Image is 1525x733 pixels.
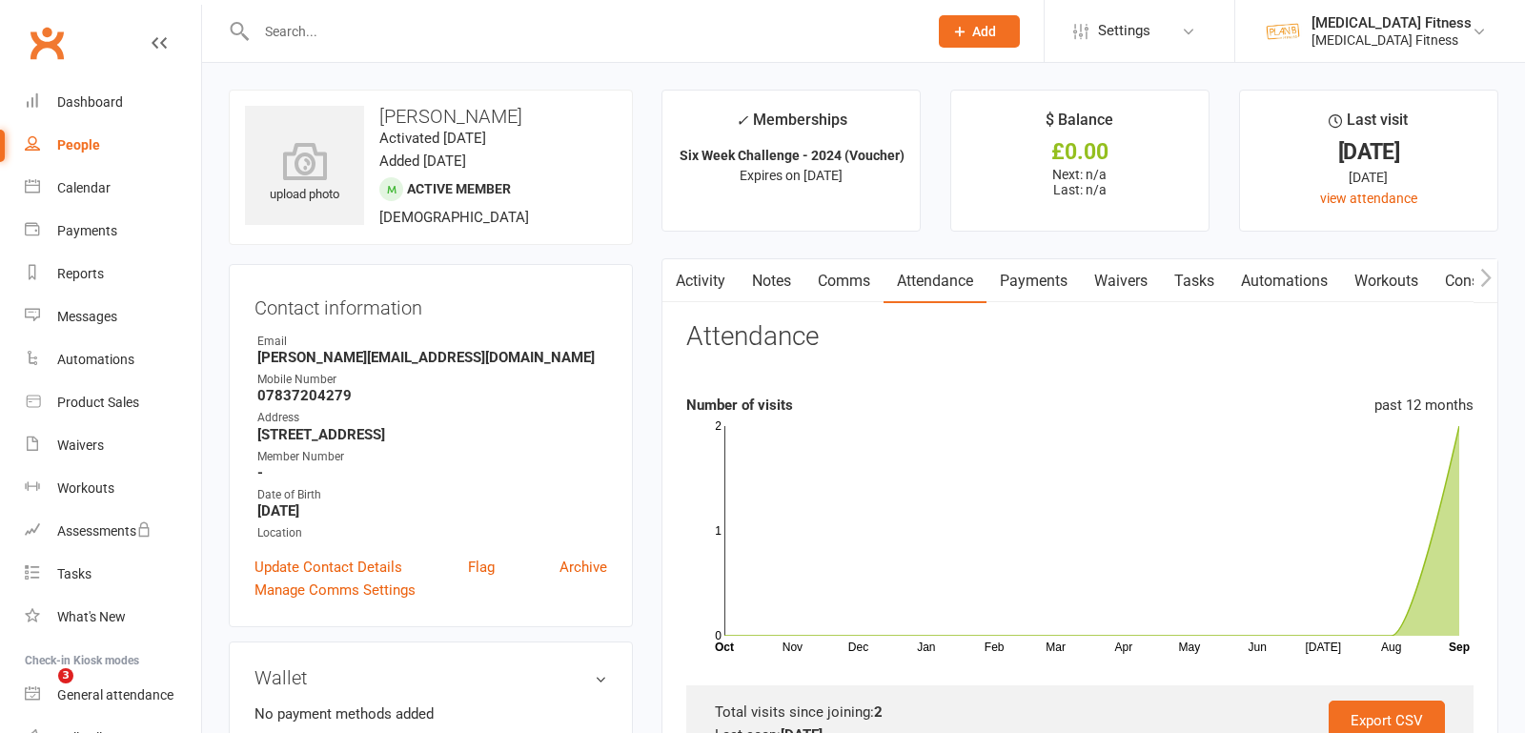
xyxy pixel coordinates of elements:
a: Flag [468,556,495,579]
div: Memberships [736,108,847,143]
span: Add [972,24,996,39]
a: Manage Comms Settings [254,579,416,601]
a: Update Contact Details [254,556,402,579]
div: Workouts [57,480,114,496]
strong: [DATE] [257,502,607,519]
strong: Number of visits [686,397,793,414]
div: Dashboard [57,94,123,110]
strong: 07837204279 [257,387,607,404]
a: Tasks [1161,259,1228,303]
div: [DATE] [1257,142,1480,162]
a: Consent [1432,259,1514,303]
a: Activity [662,259,739,303]
a: Product Sales [25,381,201,424]
strong: [PERSON_NAME][EMAIL_ADDRESS][DOMAIN_NAME] [257,349,607,366]
div: £0.00 [968,142,1191,162]
div: upload photo [245,142,364,205]
div: General attendance [57,687,173,702]
div: Total visits since joining: [715,701,1445,723]
a: Automations [25,338,201,381]
div: What's New [57,609,126,624]
a: Attendance [884,259,986,303]
a: People [25,124,201,167]
h3: Attendance [686,322,819,352]
a: Clubworx [23,19,71,67]
iframe: Intercom live chat [19,668,65,714]
div: [MEDICAL_DATA] Fitness [1311,31,1472,49]
a: What's New [25,596,201,639]
a: Waivers [1081,259,1161,303]
div: Email [257,333,607,351]
div: Location [257,524,607,542]
div: Calendar [57,180,111,195]
strong: Six Week Challenge - 2024 (Voucher) [680,148,905,163]
a: Calendar [25,167,201,210]
div: past 12 months [1374,394,1474,417]
img: thumb_image1569280052.png [1264,12,1302,51]
div: $ Balance [1046,108,1113,142]
div: Payments [57,223,117,238]
a: Workouts [25,467,201,510]
a: Workouts [1341,259,1432,303]
input: Search... [251,18,914,45]
div: Last visit [1329,108,1408,142]
div: Mobile Number [257,371,607,389]
a: Comms [804,259,884,303]
a: view attendance [1320,191,1417,206]
a: Messages [25,295,201,338]
div: Address [257,409,607,427]
a: Archive [559,556,607,579]
a: Payments [986,259,1081,303]
div: Date of Birth [257,486,607,504]
a: Reports [25,253,201,295]
strong: [STREET_ADDRESS] [257,426,607,443]
div: Product Sales [57,395,139,410]
a: Payments [25,210,201,253]
div: Waivers [57,438,104,453]
span: Settings [1098,10,1150,52]
div: Messages [57,309,117,324]
i: ✓ [736,112,748,130]
div: Reports [57,266,104,281]
span: 3 [58,668,73,683]
span: Active member [407,181,511,196]
strong: - [257,464,607,481]
div: People [57,137,100,153]
h3: Wallet [254,667,607,688]
time: Added [DATE] [379,153,466,170]
a: Dashboard [25,81,201,124]
h3: [PERSON_NAME] [245,106,617,127]
div: Automations [57,352,134,367]
span: [DEMOGRAPHIC_DATA] [379,209,529,226]
a: Notes [739,259,804,303]
p: Next: n/a Last: n/a [968,167,1191,197]
a: Automations [1228,259,1341,303]
div: Assessments [57,523,152,539]
a: Waivers [25,424,201,467]
h3: Contact information [254,290,607,318]
a: General attendance kiosk mode [25,674,201,717]
div: [MEDICAL_DATA] Fitness [1311,14,1472,31]
a: Tasks [25,553,201,596]
div: Member Number [257,448,607,466]
button: Add [939,15,1020,48]
div: [DATE] [1257,167,1480,188]
li: No payment methods added [254,702,607,725]
div: Tasks [57,566,91,581]
a: Assessments [25,510,201,553]
time: Activated [DATE] [379,130,486,147]
strong: 2 [874,703,883,721]
span: Expires on [DATE] [740,168,843,183]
